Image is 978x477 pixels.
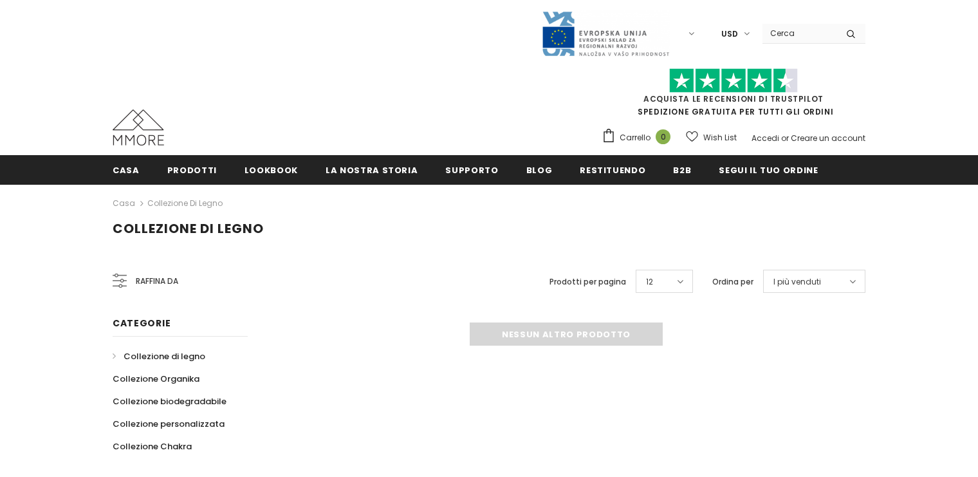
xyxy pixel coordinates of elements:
[113,220,264,238] span: Collezione di legno
[113,390,226,413] a: Collezione biodegradabile
[113,155,140,184] a: Casa
[526,164,553,176] span: Blog
[773,276,821,288] span: I più venduti
[656,129,670,144] span: 0
[244,155,298,184] a: Lookbook
[620,131,650,144] span: Carrello
[673,164,691,176] span: B2B
[712,276,753,288] label: Ordina per
[762,24,836,42] input: Search Site
[113,418,225,430] span: Collezione personalizzata
[167,164,217,176] span: Prodotti
[673,155,691,184] a: B2B
[326,164,418,176] span: La nostra storia
[646,276,653,288] span: 12
[136,274,178,288] span: Raffina da
[669,68,798,93] img: Fidati di Pilot Stars
[113,373,199,385] span: Collezione Organika
[445,164,498,176] span: supporto
[541,28,670,39] a: Javni Razpis
[147,198,223,209] a: Collezione di legno
[721,28,738,41] span: USD
[113,368,199,390] a: Collezione Organika
[326,155,418,184] a: La nostra storia
[541,10,670,57] img: Javni Razpis
[113,164,140,176] span: Casa
[124,350,205,362] span: Collezione di legno
[113,109,164,145] img: Casi MMORE
[113,345,205,368] a: Collezione di legno
[113,435,192,458] a: Collezione Chakra
[113,317,171,330] span: Categorie
[113,395,226,407] span: Collezione biodegradabile
[445,155,498,184] a: supporto
[703,131,737,144] span: Wish List
[549,276,626,288] label: Prodotti per pagina
[719,164,818,176] span: Segui il tuo ordine
[113,440,192,453] span: Collezione Chakra
[602,74,865,117] span: SPEDIZIONE GRATUITA PER TUTTI GLI ORDINI
[643,93,824,104] a: Acquista le recensioni di TrustPilot
[719,155,818,184] a: Segui il tuo ordine
[752,133,779,144] a: Accedi
[526,155,553,184] a: Blog
[580,155,645,184] a: Restituendo
[113,413,225,435] a: Collezione personalizzata
[781,133,789,144] span: or
[791,133,865,144] a: Creare un account
[244,164,298,176] span: Lookbook
[113,196,135,211] a: Casa
[602,128,677,147] a: Carrello 0
[580,164,645,176] span: Restituendo
[686,126,737,149] a: Wish List
[167,155,217,184] a: Prodotti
